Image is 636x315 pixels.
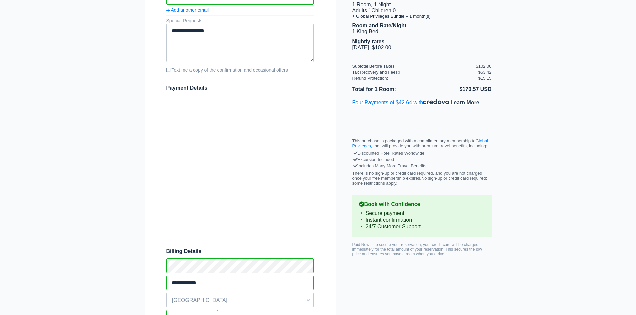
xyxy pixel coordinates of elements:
div: $102.00 [476,64,492,69]
div: Includes Many More Travel Benefits [354,163,490,169]
iframe: PayPal Message 1 [352,112,492,124]
div: Refund Protection: [352,76,478,81]
p: This purchase is packaged with a complimentary membership to , that will provide you with premium... [352,138,492,148]
div: Tax Recovery and Fees: [352,70,476,75]
span: [GEOGRAPHIC_DATA] [167,295,313,306]
div: Excursion Included [354,156,490,163]
li: Total for 1 Room: [352,85,422,94]
label: Special Requests [166,18,203,23]
div: $15.15 [478,76,492,81]
b: Book with Confidence [359,201,485,207]
li: Instant confirmation [359,217,485,223]
li: + Global Privileges Bundle – 1 month(s) [352,14,492,19]
span: Payment Details [166,85,208,91]
div: $53.42 [478,70,492,75]
label: Text me a copy of the confirmation and occasional offers [166,65,314,75]
span: Children 0 [371,8,396,13]
div: Subtotal Before Taxes: [352,64,476,69]
span: Learn More [451,100,479,105]
li: Adults 1 [352,8,492,14]
b: Nightly rates [352,39,385,44]
b: Room and Rate/Night [352,23,407,28]
span: Four Payments of $42.64 with . [352,100,479,105]
p: There is no sign-up or credit card required, and you are not charged once your free membership ex... [352,171,492,186]
li: 1 Room, 1 Night [352,2,492,8]
li: 1 King Bed [352,29,492,35]
a: Four Payments of $42.64 with.Learn More [352,100,479,105]
li: 24/7 Customer Support [359,223,485,230]
a: Add another email [166,7,314,13]
li: Secure payment [359,210,485,217]
span: No sign-up or credit card required; some restrictions apply. [352,176,487,186]
li: $170.57 USD [422,85,492,94]
span: Paid Now :: To secure your reservation, your credit card will be charged immediately for the tota... [352,242,482,256]
span: [DATE] $102.00 [352,45,391,50]
div: Discounted Hotel Rates Worldwide [354,150,490,156]
a: Global Privileges [352,138,488,148]
span: Billing Details [166,248,314,254]
iframe: Secure payment input frame [165,94,315,241]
